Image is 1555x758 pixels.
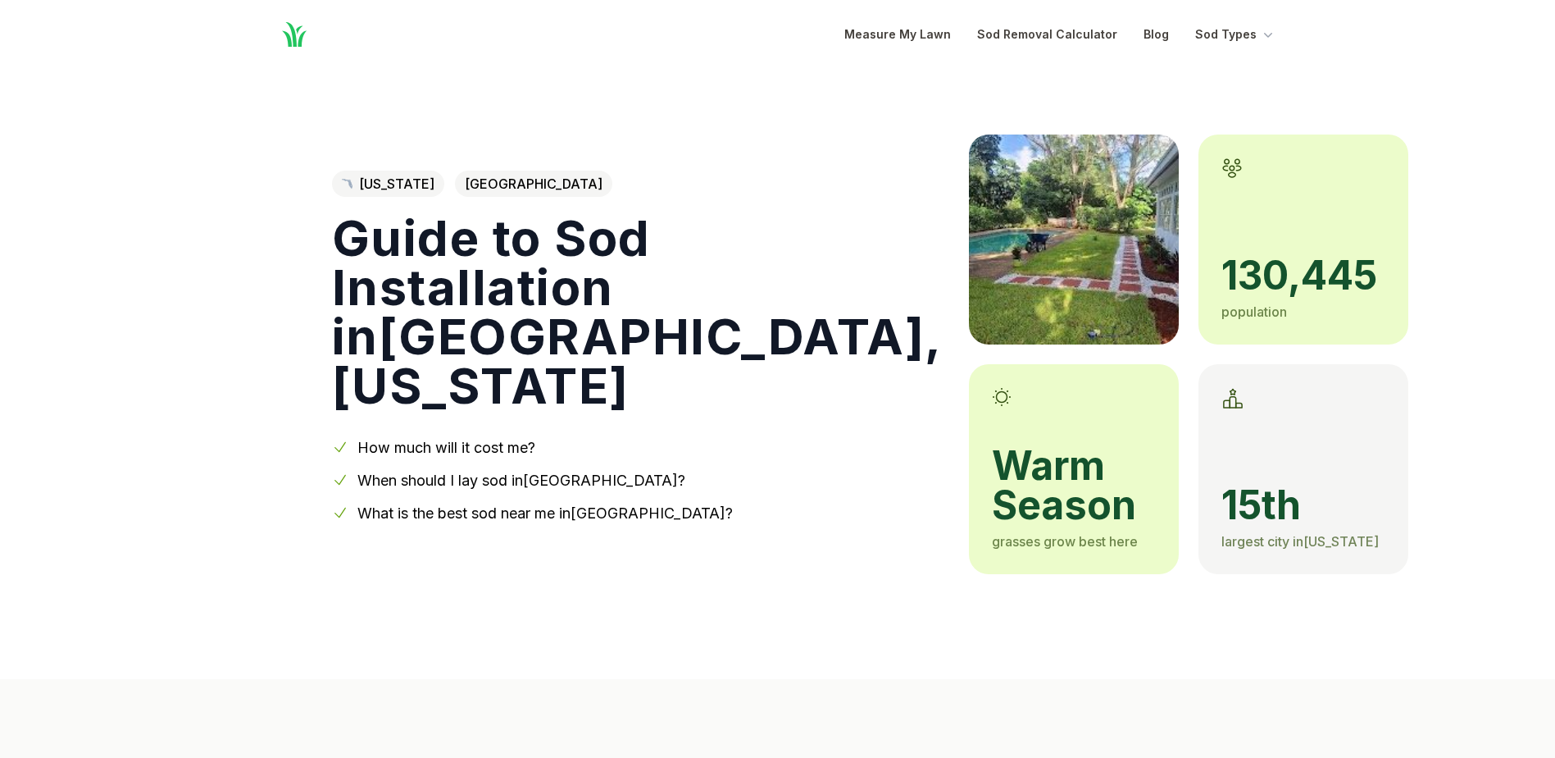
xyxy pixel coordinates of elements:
[969,135,1179,345] img: A picture of Coral Springs
[1144,25,1169,44] a: Blog
[1221,533,1379,550] span: largest city in [US_STATE]
[1221,256,1385,295] span: 130,445
[357,505,733,522] a: What is the best sod near me in[GEOGRAPHIC_DATA]?
[844,25,951,44] a: Measure My Lawn
[977,25,1117,44] a: Sod Removal Calculator
[1221,304,1287,320] span: population
[357,439,535,456] a: How much will it cost me?
[992,533,1138,550] span: grasses grow best here
[1195,25,1276,44] button: Sod Types
[455,171,612,197] span: [GEOGRAPHIC_DATA]
[332,213,943,410] h1: Guide to Sod Installation in [GEOGRAPHIC_DATA] , [US_STATE]
[1221,486,1385,525] span: 15th
[342,179,352,189] img: Florida state outline
[332,171,444,197] a: [US_STATE]
[992,446,1156,525] span: warm season
[357,472,685,489] a: When should I lay sod in[GEOGRAPHIC_DATA]?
